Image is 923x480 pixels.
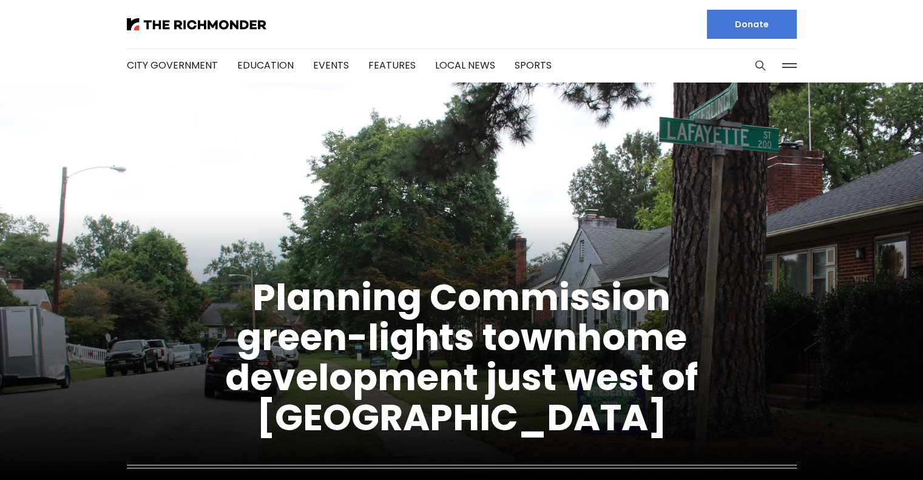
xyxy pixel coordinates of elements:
a: Sports [515,58,552,72]
a: Local News [435,58,495,72]
a: Education [237,58,294,72]
img: The Richmonder [127,18,266,30]
a: City Government [127,58,218,72]
a: Donate [707,10,797,39]
button: Search this site [751,56,769,75]
a: Planning Commission green-lights townhome development just west of [GEOGRAPHIC_DATA] [225,272,698,443]
a: Events [313,58,349,72]
a: Features [368,58,416,72]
